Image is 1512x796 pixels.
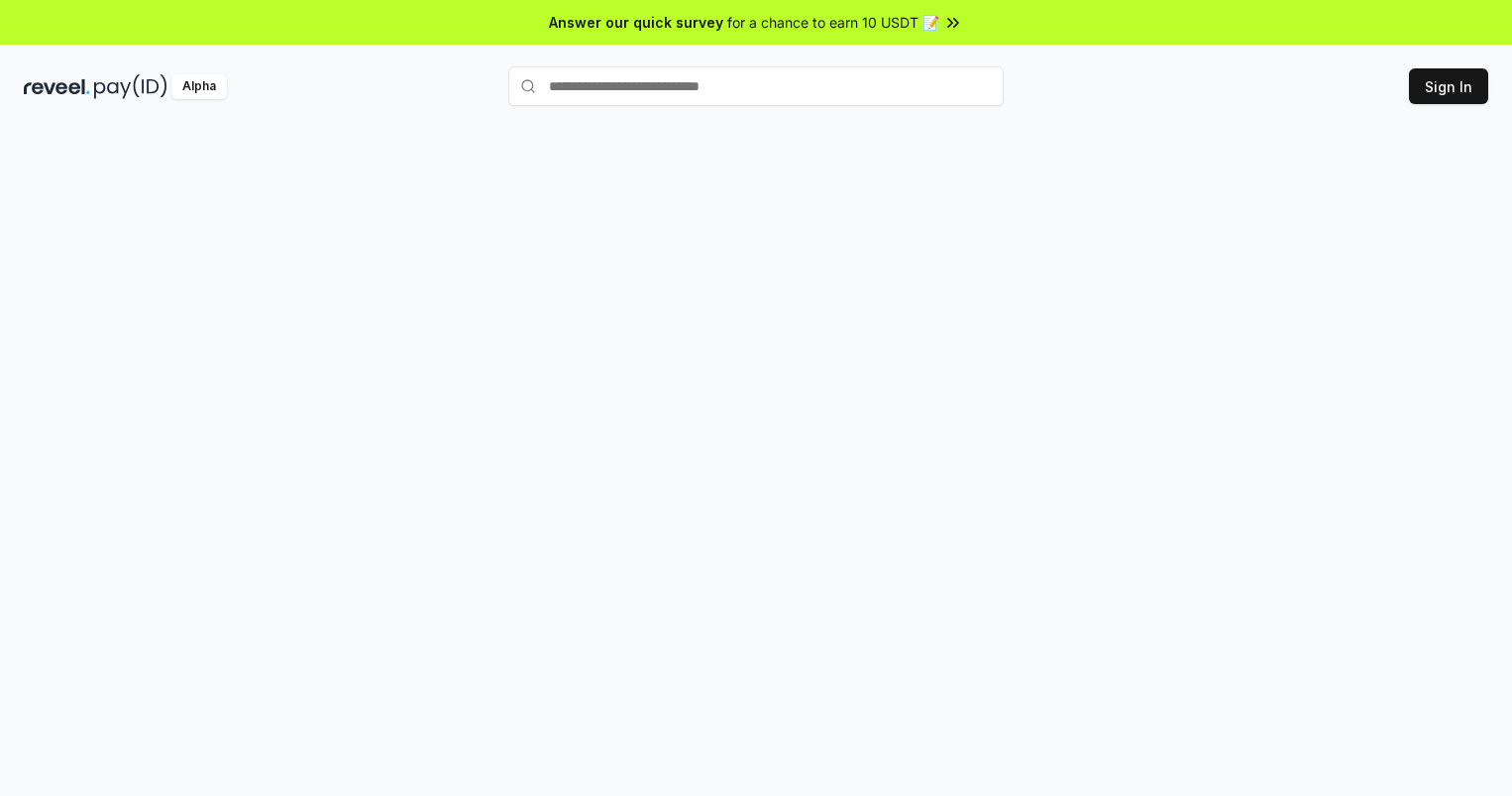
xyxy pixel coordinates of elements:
img: pay_id [94,74,167,99]
img: reveel_dark [24,74,90,99]
span: for a chance to earn 10 USDT 📝 [727,12,939,33]
button: Sign In [1409,68,1488,104]
div: Alpha [171,74,227,99]
span: Answer our quick survey [549,12,723,33]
